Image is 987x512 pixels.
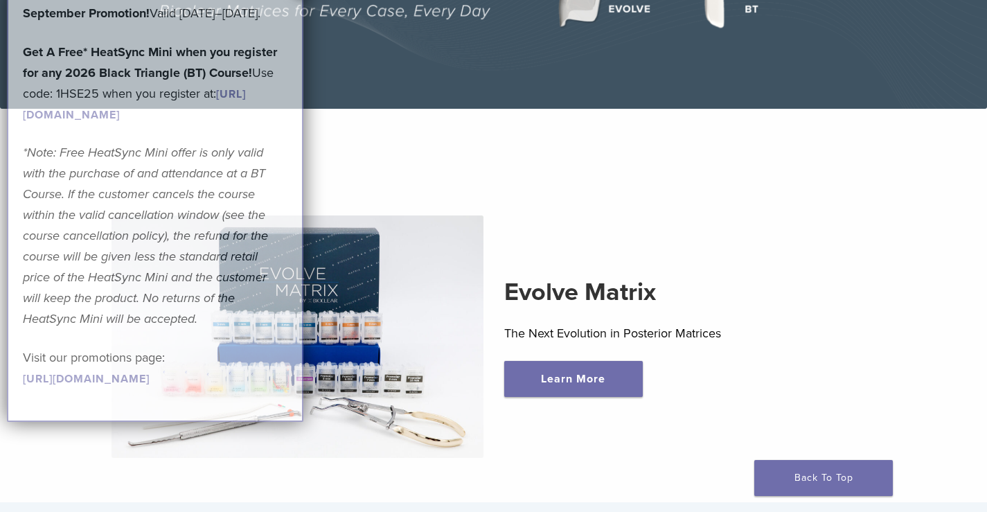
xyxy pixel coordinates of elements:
[23,372,150,386] a: [URL][DOMAIN_NAME]
[23,347,287,389] p: Visit our promotions page:
[23,87,246,122] a: [URL][DOMAIN_NAME]
[504,276,875,309] h2: Evolve Matrix
[23,145,268,326] em: *Note: Free HeatSync Mini offer is only valid with the purchase of and attendance at a BT Course....
[754,460,893,496] a: Back To Top
[504,361,643,397] a: Learn More
[23,42,287,125] p: Use code: 1HSE25 when you register at:
[23,3,287,24] p: Valid [DATE]–[DATE].
[23,44,277,80] strong: Get A Free* HeatSync Mini when you register for any 2026 Black Triangle (BT) Course!
[23,6,150,21] b: September Promotion!
[504,323,875,344] p: The Next Evolution in Posterior Matrices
